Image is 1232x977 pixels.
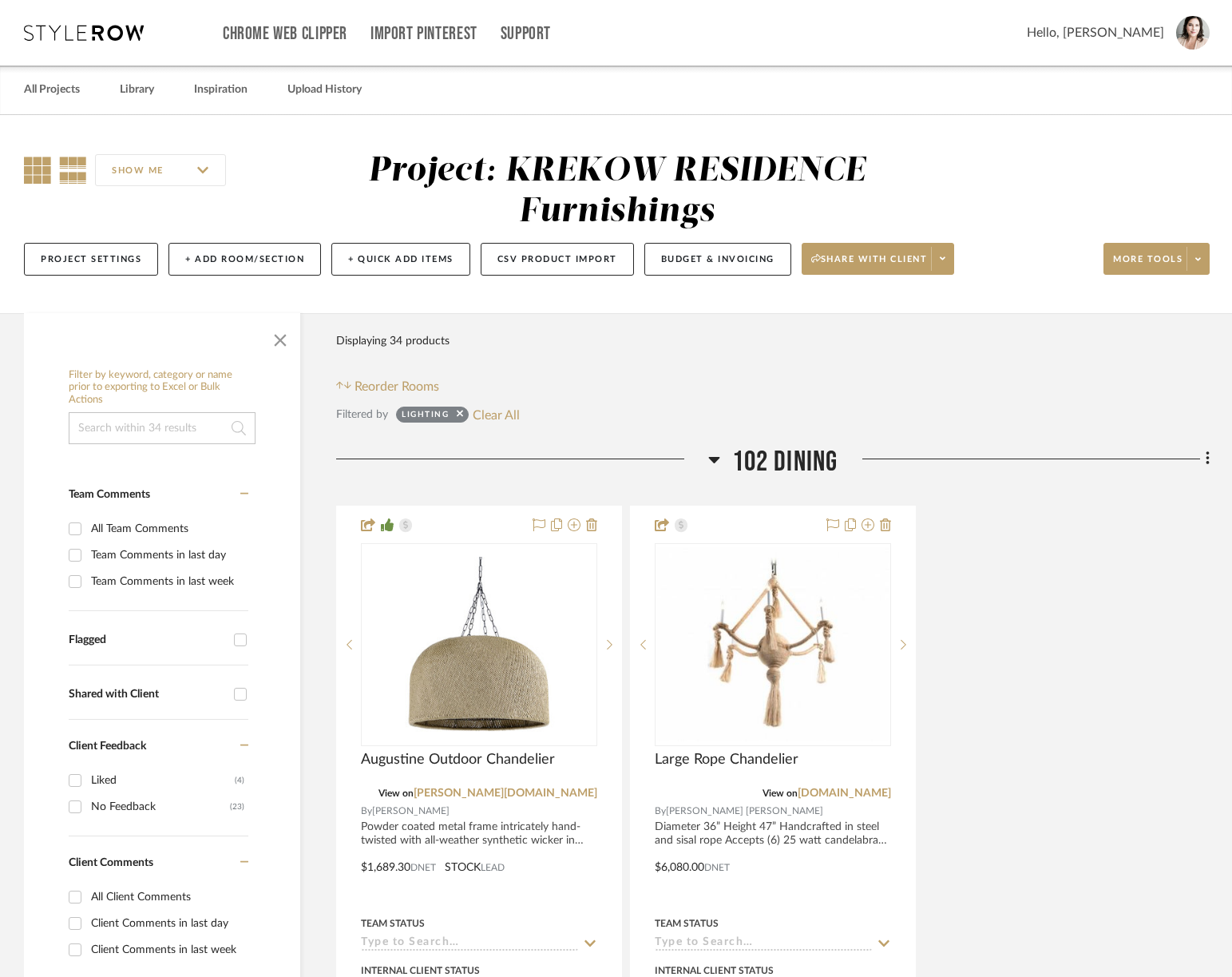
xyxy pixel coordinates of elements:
div: All Team Comments [91,516,244,542]
span: Share with client [811,253,928,277]
a: Inspiration [194,79,248,101]
button: Clear All [473,404,520,425]
span: More tools [1113,253,1182,277]
div: No Feedback [91,794,230,820]
div: Liked [91,768,235,793]
a: [PERSON_NAME][DOMAIN_NAME] [414,788,597,799]
span: Large Rope Chandelier [655,751,798,768]
span: [PERSON_NAME] [372,804,450,819]
input: Type to Search… [655,936,872,951]
div: Team Comments in last day [91,542,244,568]
div: Project: KREKOW RESIDENCE Furnishings [368,154,866,228]
button: + Add Room/Section [168,243,321,276]
div: Lighting [402,409,449,425]
img: Augustine Outdoor Chandelier [362,557,596,732]
span: [PERSON_NAME] [PERSON_NAME] [666,804,823,819]
div: (4) [235,768,244,793]
span: Team Comments [69,489,150,500]
a: Library [120,79,154,101]
a: All Projects [24,79,80,101]
img: avatar [1176,16,1210,50]
a: Support [501,27,551,41]
button: Close [264,321,296,353]
input: Type to Search… [361,936,578,951]
span: Reorder Rooms [355,377,439,396]
span: By [655,804,666,819]
div: Client Comments in last week [91,937,244,963]
a: Import Pinterest [370,27,477,41]
div: Team Comments in last week [91,569,244,594]
div: Team Status [361,916,425,931]
span: 102 DINING [732,445,838,479]
button: Reorder Rooms [336,377,439,396]
h6: Filter by keyword, category or name prior to exporting to Excel or Bulk Actions [69,369,256,407]
div: Team Status [655,916,719,931]
div: Filtered by [336,406,388,423]
span: Augustine Outdoor Chandelier [361,751,555,768]
div: All Client Comments [91,884,244,910]
span: Hello, [PERSON_NAME] [1027,23,1164,42]
input: Search within 34 results [69,412,256,444]
div: 0 [362,544,596,745]
a: [DOMAIN_NAME] [798,788,891,799]
div: Client Comments in last day [91,911,244,936]
button: Budget & Invoicing [644,243,791,276]
span: View on [378,788,414,798]
span: By [361,804,372,819]
div: (23) [230,794,244,820]
div: 0 [656,544,890,745]
span: Client Comments [69,857,153,868]
span: Client Feedback [69,741,146,752]
button: Share with client [802,243,955,275]
span: View on [763,788,798,798]
img: Large Rope Chandelier [656,547,889,741]
div: Shared with Client [69,688,226,701]
div: Displaying 34 products [336,325,450,357]
button: More tools [1103,243,1210,275]
div: Flagged [69,633,226,647]
button: + Quick Add Items [331,243,470,276]
a: Upload History [287,79,362,101]
button: Project Settings [24,243,158,276]
button: CSV Product Import [481,243,634,276]
a: Chrome Web Clipper [223,27,347,41]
